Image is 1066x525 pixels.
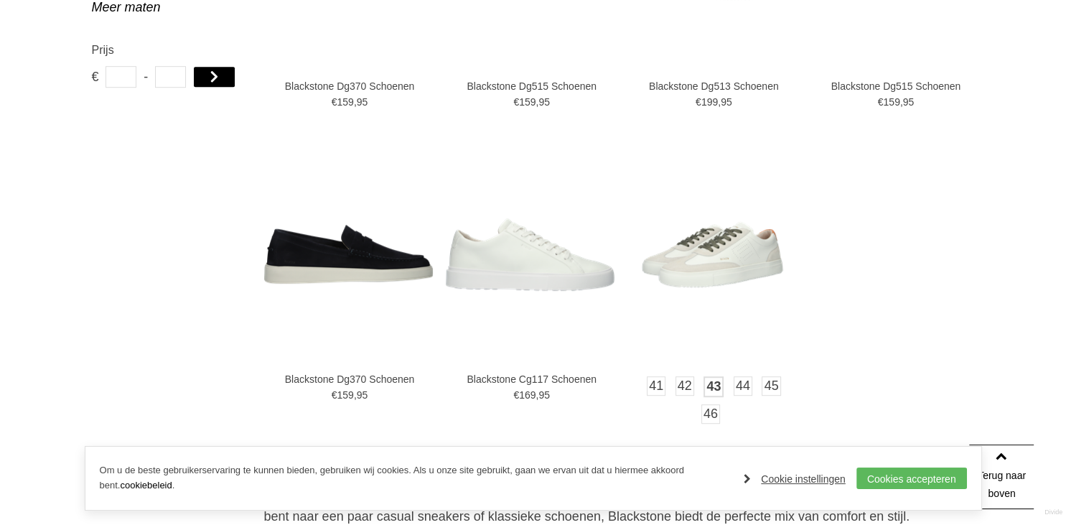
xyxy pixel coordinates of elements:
a: Terug naar boven [969,445,1034,509]
span: - [144,66,148,88]
span: 159 [337,96,353,108]
img: Blackstone Cg117 Schoenen [446,218,614,291]
h2: Prijs [92,41,246,59]
span: , [354,389,357,401]
a: Cookie instellingen [744,468,846,490]
a: 45 [762,376,780,396]
span: € [878,96,884,108]
span: 159 [337,389,353,401]
span: , [354,96,357,108]
span: 95 [903,96,915,108]
a: 44 [734,376,752,396]
a: Blackstone Dg370 Schoenen [271,80,429,93]
p: Om u de beste gebruikerservaring te kunnen bieden, gebruiken wij cookies. Als u onze site gebruik... [100,463,730,493]
a: Blackstone Cg117 Schoenen [453,373,611,386]
span: € [332,389,337,401]
span: 199 [701,96,718,108]
span: , [536,389,538,401]
a: 46 [701,404,720,424]
span: € [92,66,98,88]
a: 42 [675,376,694,396]
span: 95 [538,389,550,401]
a: 41 [647,376,665,396]
span: € [696,96,701,108]
span: 159 [519,96,536,108]
span: 95 [357,96,368,108]
span: , [536,96,538,108]
span: 95 [538,96,550,108]
span: € [513,96,519,108]
a: cookiebeleid [120,480,172,491]
a: Blackstone Dg515 Schoenen [817,80,975,93]
span: € [332,96,337,108]
img: Blackstone Dg370 Schoenen [264,225,433,284]
img: Blackstone Dg518 Schoenen [628,170,797,339]
a: Blackstone Dg370 Schoenen [271,373,429,386]
span: € [513,389,519,401]
span: 169 [519,389,536,401]
a: Cookies accepteren [856,468,967,489]
a: 43 [703,376,724,397]
span: 95 [721,96,732,108]
a: Divide [1044,503,1062,521]
span: , [718,96,721,108]
span: 159 [883,96,899,108]
span: , [900,96,903,108]
span: 95 [357,389,368,401]
a: Blackstone Dg513 Schoenen [635,80,793,93]
a: Blackstone Dg515 Schoenen [453,80,611,93]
